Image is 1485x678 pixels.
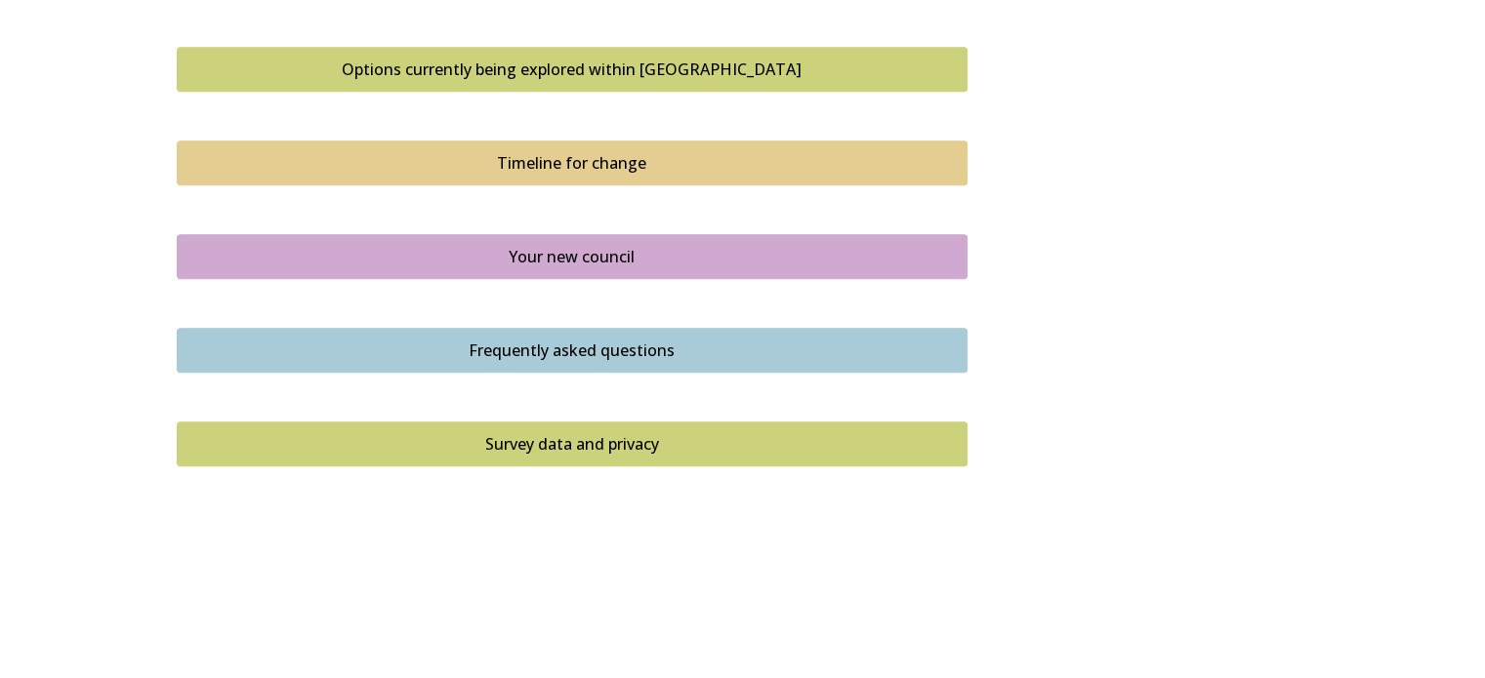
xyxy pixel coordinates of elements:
button: Frequently asked questions [177,328,968,373]
div: Timeline for change [187,151,957,175]
button: Your new council [177,234,968,279]
div: Options currently being explored within [GEOGRAPHIC_DATA] [187,58,957,81]
button: Options currently being explored within West Sussex [177,47,968,92]
div: Frequently asked questions [187,339,957,362]
button: Survey data and privacy [177,421,968,466]
div: Your new council [187,245,957,268]
div: Survey data and privacy [187,432,957,456]
button: Timeline for change [177,140,968,185]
